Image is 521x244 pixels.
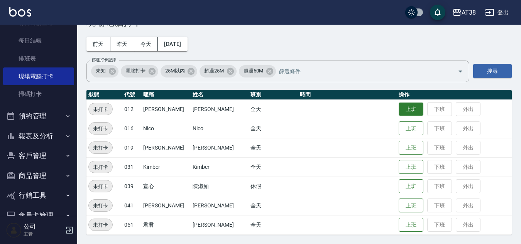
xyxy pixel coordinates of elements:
td: [PERSON_NAME] [191,99,248,119]
div: 25M以內 [161,65,198,77]
div: 電腦打卡 [121,65,158,77]
td: [PERSON_NAME] [141,99,191,119]
td: Nico [191,119,248,138]
td: Kimber [141,157,191,177]
td: 陳淑如 [191,177,248,196]
button: 上班 [399,160,423,174]
img: Person [6,222,22,238]
button: AT38 [449,5,479,20]
th: 暱稱 [141,90,191,100]
span: 超過50M [239,67,268,75]
div: 未知 [91,65,118,77]
a: 現場電腦打卡 [3,67,74,85]
span: 電腦打卡 [121,67,150,75]
button: 今天 [134,37,158,51]
td: [PERSON_NAME] [191,138,248,157]
td: Kimber [191,157,248,177]
p: 主管 [24,231,63,237]
td: 全天 [249,138,298,157]
div: AT38 [462,8,476,17]
span: 未打卡 [89,182,112,190]
span: 25M以內 [161,67,189,75]
span: 未打卡 [89,221,112,229]
td: 016 [122,119,141,138]
td: 全天 [249,119,298,138]
span: 超過25M [200,67,228,75]
span: 未打卡 [89,105,112,113]
button: [DATE] [158,37,187,51]
th: 時間 [298,90,397,100]
td: 全天 [249,157,298,177]
span: 未打卡 [89,125,112,133]
div: 超過25M [200,65,237,77]
button: 上班 [399,103,423,116]
span: 未打卡 [89,163,112,171]
td: [PERSON_NAME] [141,196,191,215]
button: 搜尋 [473,64,512,78]
button: 前天 [86,37,110,51]
button: 預約管理 [3,106,74,126]
img: Logo [9,7,31,17]
button: 客戶管理 [3,146,74,166]
button: 登出 [482,5,512,20]
button: 上班 [399,199,423,213]
button: 上班 [399,179,423,194]
a: 每日結帳 [3,32,74,49]
a: 排班表 [3,50,74,67]
td: 全天 [249,215,298,234]
td: 宣心 [141,177,191,196]
button: 上班 [399,121,423,136]
td: 019 [122,138,141,157]
span: 未知 [91,67,110,75]
h5: 公司 [24,223,63,231]
th: 姓名 [191,90,248,100]
div: 超過50M [239,65,276,77]
th: 代號 [122,90,141,100]
button: 會員卡管理 [3,205,74,225]
th: 班別 [249,90,298,100]
td: 012 [122,99,141,119]
td: 039 [122,177,141,196]
td: 君君 [141,215,191,234]
td: [PERSON_NAME] [191,196,248,215]
td: [PERSON_NAME] [141,138,191,157]
button: 上班 [399,218,423,232]
button: 商品管理 [3,166,74,186]
button: 昨天 [110,37,134,51]
td: 051 [122,215,141,234]
td: 041 [122,196,141,215]
label: 篩選打卡記錄 [92,57,116,63]
button: save [430,5,445,20]
input: 篩選條件 [277,64,444,78]
td: 031 [122,157,141,177]
td: 全天 [249,196,298,215]
td: 休假 [249,177,298,196]
td: [PERSON_NAME] [191,215,248,234]
a: 掃碼打卡 [3,85,74,103]
button: Open [454,65,467,77]
span: 未打卡 [89,144,112,152]
button: 行銷工具 [3,185,74,205]
td: Nico [141,119,191,138]
th: 操作 [397,90,512,100]
th: 狀態 [86,90,122,100]
td: 全天 [249,99,298,119]
button: 報表及分析 [3,126,74,146]
button: 上班 [399,141,423,155]
span: 未打卡 [89,202,112,210]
